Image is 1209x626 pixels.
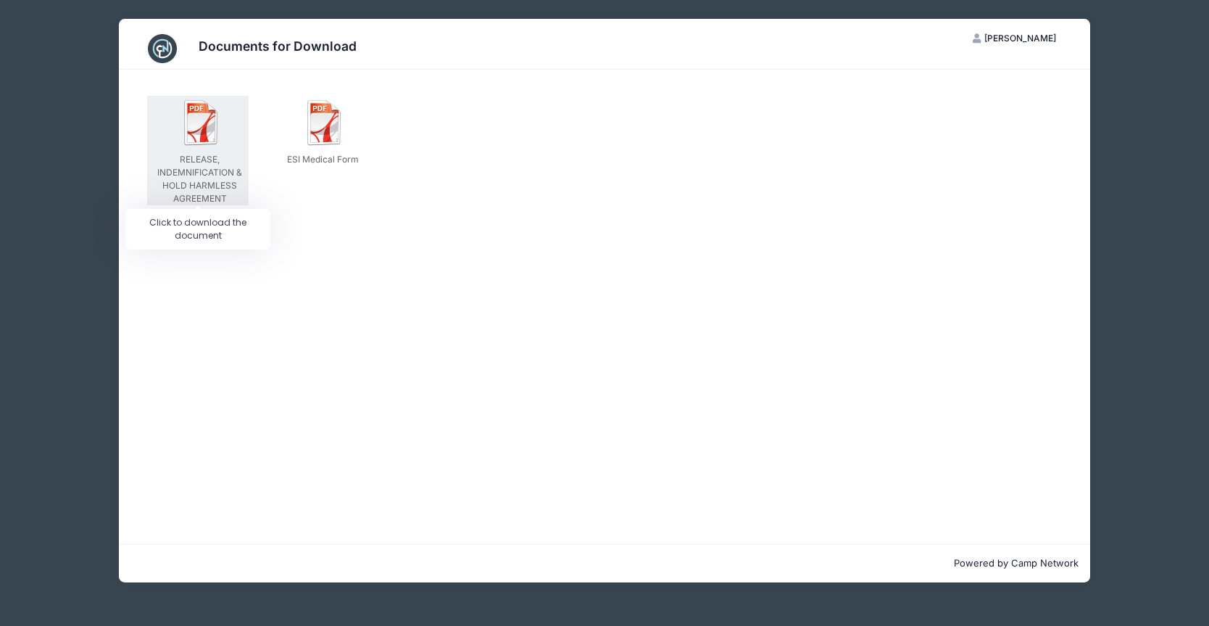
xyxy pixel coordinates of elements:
div: RELEASE, INDEMNIFICATION & HOLD HARMLESS AGREEMENT [151,153,249,205]
div: ESI Medical Form [274,153,372,166]
h3: Documents for Download [199,38,357,54]
img: ico_pdf.png [178,99,225,146]
img: CampNetwork [148,34,177,63]
button: [PERSON_NAME] [960,26,1069,51]
p: Powered by Camp Network [130,556,1079,571]
span: [PERSON_NAME] [984,33,1056,44]
img: ico_pdf.png [302,99,348,146]
div: Click to download the document [125,209,270,250]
